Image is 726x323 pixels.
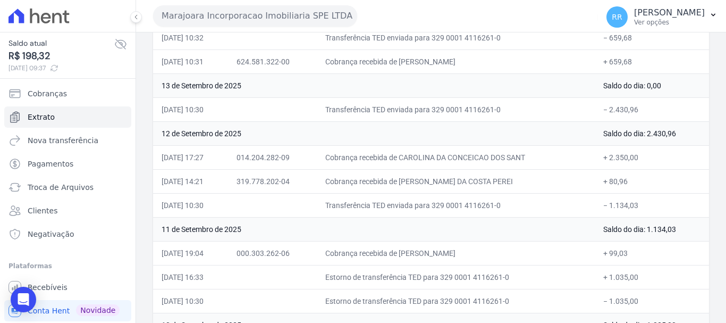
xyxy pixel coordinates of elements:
span: Novidade [76,304,120,316]
td: 319.778.202-04 [228,169,317,193]
td: + 99,03 [595,241,709,265]
span: Conta Hent [28,305,70,316]
span: Saldo atual [9,38,114,49]
span: Cobranças [28,88,67,99]
a: Recebíveis [4,277,131,298]
td: Cobrança recebida de [PERSON_NAME] DA COSTA PEREI [317,169,595,193]
td: + 80,96 [595,169,709,193]
td: Cobrança recebida de [PERSON_NAME] [317,49,595,73]
a: Clientes [4,200,131,221]
td: − 1.035,00 [595,289,709,313]
td: [DATE] 16:33 [153,265,228,289]
span: [DATE] 09:37 [9,63,114,73]
a: Negativação [4,223,131,245]
span: Extrato [28,112,55,122]
td: [DATE] 10:30 [153,193,228,217]
td: Cobrança recebida de CAROLINA DA CONCEICAO DOS SANT [317,145,595,169]
span: R$ 198,32 [9,49,114,63]
span: Troca de Arquivos [28,182,94,193]
td: + 2.350,00 [595,145,709,169]
td: [DATE] 10:30 [153,289,228,313]
span: Recebíveis [28,282,67,293]
td: Transferência TED enviada para 329 0001 4116261-0 [317,97,595,121]
td: [DATE] 14:21 [153,169,228,193]
td: − 1.134,03 [595,193,709,217]
td: Estorno de transferência TED para 329 0001 4116261-0 [317,265,595,289]
td: [DATE] 19:04 [153,241,228,265]
div: Plataformas [9,260,127,272]
td: [DATE] 17:27 [153,145,228,169]
div: Open Intercom Messenger [11,287,36,312]
p: [PERSON_NAME] [634,7,705,18]
button: RR [PERSON_NAME] Ver opções [598,2,726,32]
td: Transferência TED enviada para 329 0001 4116261-0 [317,193,595,217]
td: − 659,68 [595,26,709,49]
td: Saldo do dia: 0,00 [595,73,709,97]
span: Negativação [28,229,74,239]
td: [DATE] 10:32 [153,26,228,49]
span: RR [612,13,622,21]
a: Extrato [4,106,131,128]
span: Clientes [28,205,57,216]
td: Cobrança recebida de [PERSON_NAME] [317,241,595,265]
a: Conta Hent Novidade [4,300,131,321]
td: 000.303.262-06 [228,241,317,265]
p: Ver opções [634,18,705,27]
td: 014.204.282-09 [228,145,317,169]
a: Pagamentos [4,153,131,175]
td: Saldo do dia: 2.430,96 [595,121,709,145]
td: + 1.035,00 [595,265,709,289]
button: Marajoara Incorporacao Imobiliaria SPE LTDA [153,5,357,27]
td: 12 de Setembro de 2025 [153,121,595,145]
a: Nova transferência [4,130,131,151]
td: 13 de Setembro de 2025 [153,73,595,97]
a: Troca de Arquivos [4,177,131,198]
td: [DATE] 10:31 [153,49,228,73]
span: Nova transferência [28,135,98,146]
span: Pagamentos [28,159,73,169]
td: [DATE] 10:30 [153,97,228,121]
td: 11 de Setembro de 2025 [153,217,595,241]
td: Estorno de transferência TED para 329 0001 4116261-0 [317,289,595,313]
td: 624.581.322-00 [228,49,317,73]
td: + 659,68 [595,49,709,73]
td: Saldo do dia: 1.134,03 [595,217,709,241]
td: − 2.430,96 [595,97,709,121]
a: Cobranças [4,83,131,104]
td: Transferência TED enviada para 329 0001 4116261-0 [317,26,595,49]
